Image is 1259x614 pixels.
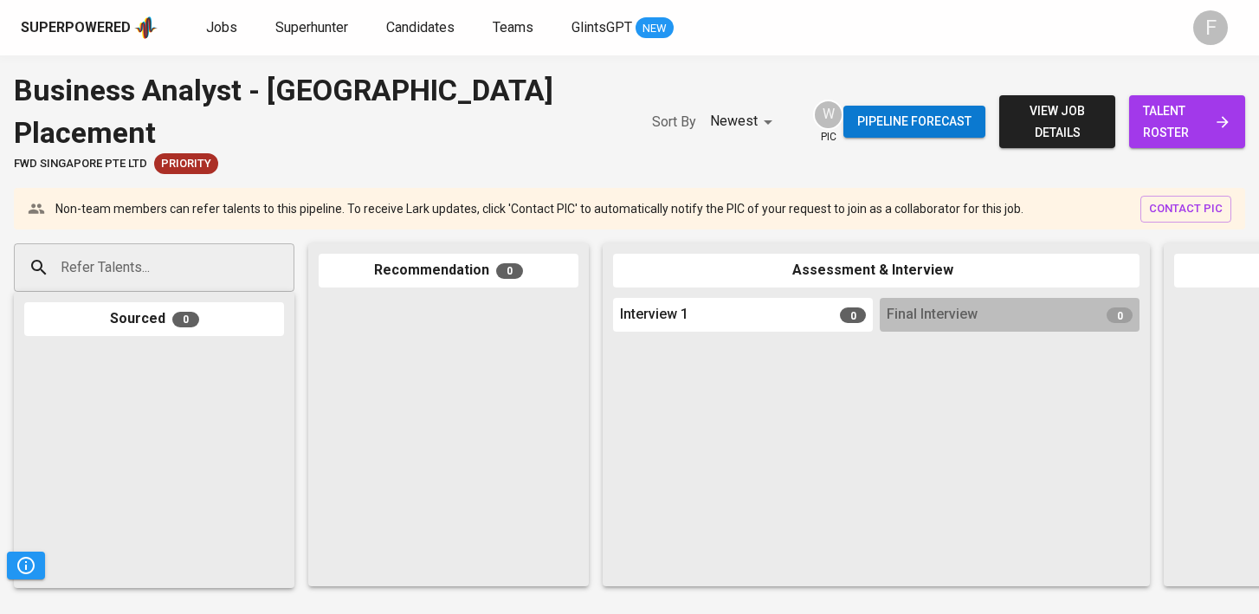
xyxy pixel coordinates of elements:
span: talent roster [1143,100,1231,143]
a: talent roster [1129,95,1245,148]
div: Assessment & Interview [613,254,1140,288]
div: pic [813,100,843,145]
button: Pipeline Triggers [7,552,45,579]
span: Final Interview [887,305,978,325]
span: 0 [840,307,866,323]
button: contact pic [1140,196,1231,223]
a: Superhunter [275,17,352,39]
div: F [1193,10,1228,45]
button: view job details [999,95,1115,148]
a: Superpoweredapp logo [21,15,158,41]
span: GlintsGPT [571,19,632,36]
p: Newest [710,111,758,132]
p: Non-team members can refer talents to this pipeline. To receive Lark updates, click 'Contact PIC'... [55,200,1023,217]
a: Candidates [386,17,458,39]
span: Priority [154,156,218,172]
button: Pipeline forecast [843,106,985,138]
span: contact pic [1149,199,1223,219]
span: Superhunter [275,19,348,36]
span: FWD Singapore Pte Ltd [14,156,147,172]
div: Sourced [24,302,284,336]
p: Sort By [652,112,696,132]
span: 0 [172,312,199,327]
div: Business Analyst - [GEOGRAPHIC_DATA] Placement [14,69,617,153]
div: New Job received from Demand Team [154,153,218,174]
span: Candidates [386,19,455,36]
span: 0 [496,263,523,279]
button: Open [285,266,288,269]
span: Pipeline forecast [857,111,972,132]
span: Interview 1 [620,305,688,325]
img: app logo [134,15,158,41]
div: W [813,100,843,130]
div: Superpowered [21,18,131,38]
a: GlintsGPT NEW [571,17,674,39]
span: Jobs [206,19,237,36]
a: Jobs [206,17,241,39]
span: Teams [493,19,533,36]
span: view job details [1013,100,1101,143]
span: 0 [1107,307,1133,323]
div: Newest [710,106,778,138]
a: Teams [493,17,537,39]
span: NEW [636,20,674,37]
div: Recommendation [319,254,578,288]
